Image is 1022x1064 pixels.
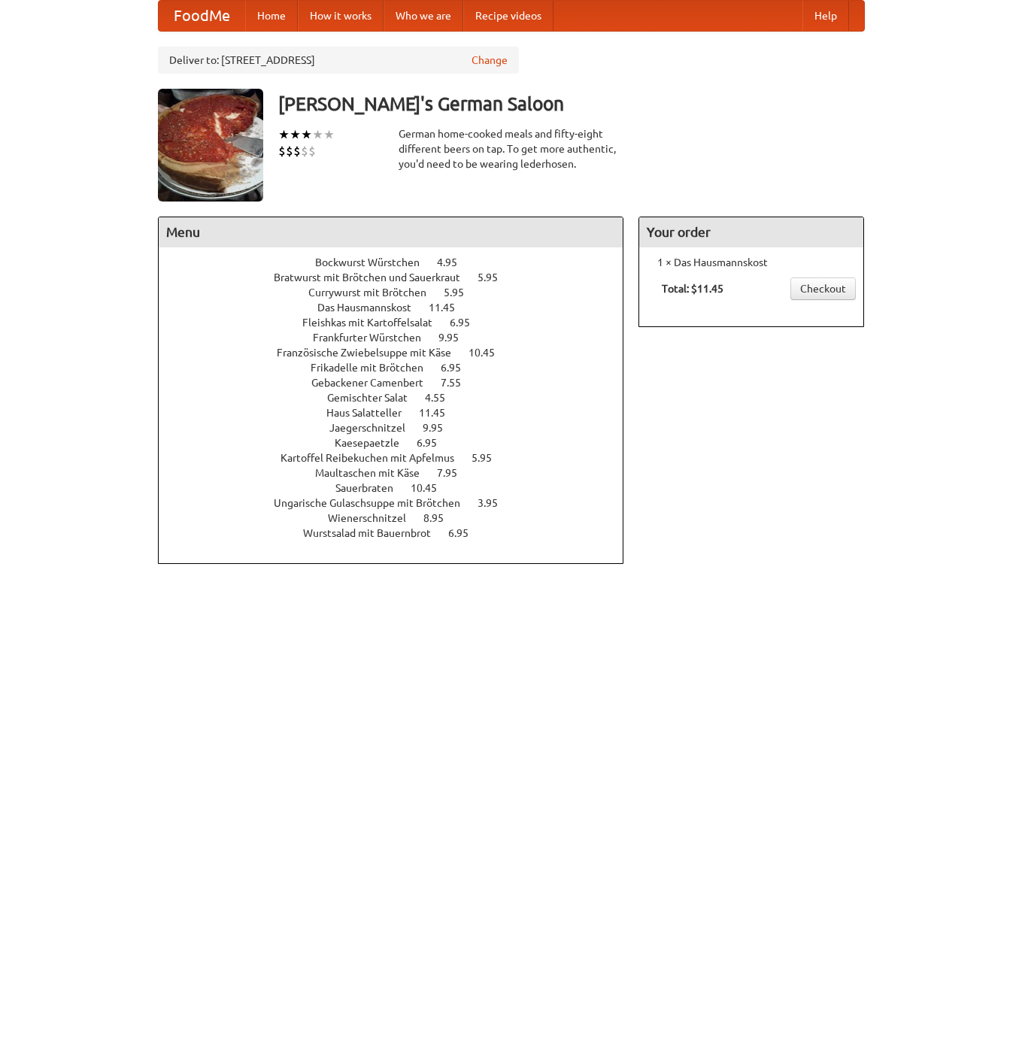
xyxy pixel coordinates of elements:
span: 4.55 [425,392,460,404]
span: 10.45 [411,482,452,494]
div: German home-cooked meals and fifty-eight different beers on tap. To get more authentic, you'd nee... [399,126,624,171]
span: Bratwurst mit Brötchen und Sauerkraut [274,271,475,283]
span: 6.95 [448,527,484,539]
span: 7.95 [437,467,472,479]
a: Ungarische Gulaschsuppe mit Brötchen 3.95 [274,497,526,509]
span: Frikadelle mit Brötchen [311,362,438,374]
a: Jaegerschnitzel 9.95 [329,422,471,434]
li: $ [301,143,308,159]
a: Frankfurter Würstchen 9.95 [313,332,487,344]
span: 10.45 [469,347,510,359]
span: 6.95 [441,362,476,374]
span: 5.95 [472,452,507,464]
a: Gebackener Camenbert 7.55 [311,377,489,389]
span: Jaegerschnitzel [329,422,420,434]
span: 7.55 [441,377,476,389]
span: Wurstsalad mit Bauernbrot [303,527,446,539]
li: ★ [312,126,323,143]
a: Home [245,1,298,31]
a: Das Hausmannskost 11.45 [317,302,483,314]
a: Wienerschnitzel 8.95 [328,512,472,524]
a: Wurstsalad mit Bauernbrot 6.95 [303,527,496,539]
span: 9.95 [423,422,458,434]
span: Kaesepaetzle [335,437,414,449]
a: Help [802,1,849,31]
a: Haus Salatteller 11.45 [326,407,473,419]
span: 6.95 [450,317,485,329]
span: Maultaschen mit Käse [315,467,435,479]
span: Das Hausmannskost [317,302,426,314]
a: Checkout [790,277,856,300]
li: $ [293,143,301,159]
span: 9.95 [438,332,474,344]
span: Gemischter Salat [327,392,423,404]
a: Fleishkas mit Kartoffelsalat 6.95 [302,317,498,329]
span: 6.95 [417,437,452,449]
span: Kartoffel Reibekuchen mit Apfelmus [281,452,469,464]
span: Bockwurst Würstchen [315,256,435,268]
a: Kartoffel Reibekuchen mit Apfelmus 5.95 [281,452,520,464]
span: Frankfurter Würstchen [313,332,436,344]
li: $ [278,143,286,159]
a: Kaesepaetzle 6.95 [335,437,465,449]
span: 5.95 [444,286,479,299]
a: Recipe videos [463,1,553,31]
span: Wienerschnitzel [328,512,421,524]
a: Sauerbraten 10.45 [335,482,465,494]
a: Maultaschen mit Käse 7.95 [315,467,485,479]
a: How it works [298,1,384,31]
li: $ [308,143,316,159]
li: ★ [290,126,301,143]
h3: [PERSON_NAME]'s German Saloon [278,89,865,119]
h4: Menu [159,217,623,247]
li: $ [286,143,293,159]
a: Who we are [384,1,463,31]
span: 4.95 [437,256,472,268]
a: Currywurst mit Brötchen 5.95 [308,286,492,299]
a: FoodMe [159,1,245,31]
a: Bratwurst mit Brötchen und Sauerkraut 5.95 [274,271,526,283]
span: Ungarische Gulaschsuppe mit Brötchen [274,497,475,509]
span: Haus Salatteller [326,407,417,419]
span: Sauerbraten [335,482,408,494]
li: ★ [301,126,312,143]
span: 11.45 [429,302,470,314]
span: 5.95 [478,271,513,283]
img: angular.jpg [158,89,263,202]
h4: Your order [639,217,863,247]
li: 1 × Das Hausmannskost [647,255,856,270]
a: Bockwurst Würstchen 4.95 [315,256,485,268]
li: ★ [323,126,335,143]
span: 11.45 [419,407,460,419]
span: Gebackener Camenbert [311,377,438,389]
a: Change [472,53,508,68]
a: Frikadelle mit Brötchen 6.95 [311,362,489,374]
div: Deliver to: [STREET_ADDRESS] [158,47,519,74]
span: Fleishkas mit Kartoffelsalat [302,317,447,329]
span: Französische Zwiebelsuppe mit Käse [277,347,466,359]
a: Gemischter Salat 4.55 [327,392,473,404]
span: 8.95 [423,512,459,524]
b: Total: $11.45 [662,283,723,295]
span: 3.95 [478,497,513,509]
li: ★ [278,126,290,143]
a: Französische Zwiebelsuppe mit Käse 10.45 [277,347,523,359]
span: Currywurst mit Brötchen [308,286,441,299]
